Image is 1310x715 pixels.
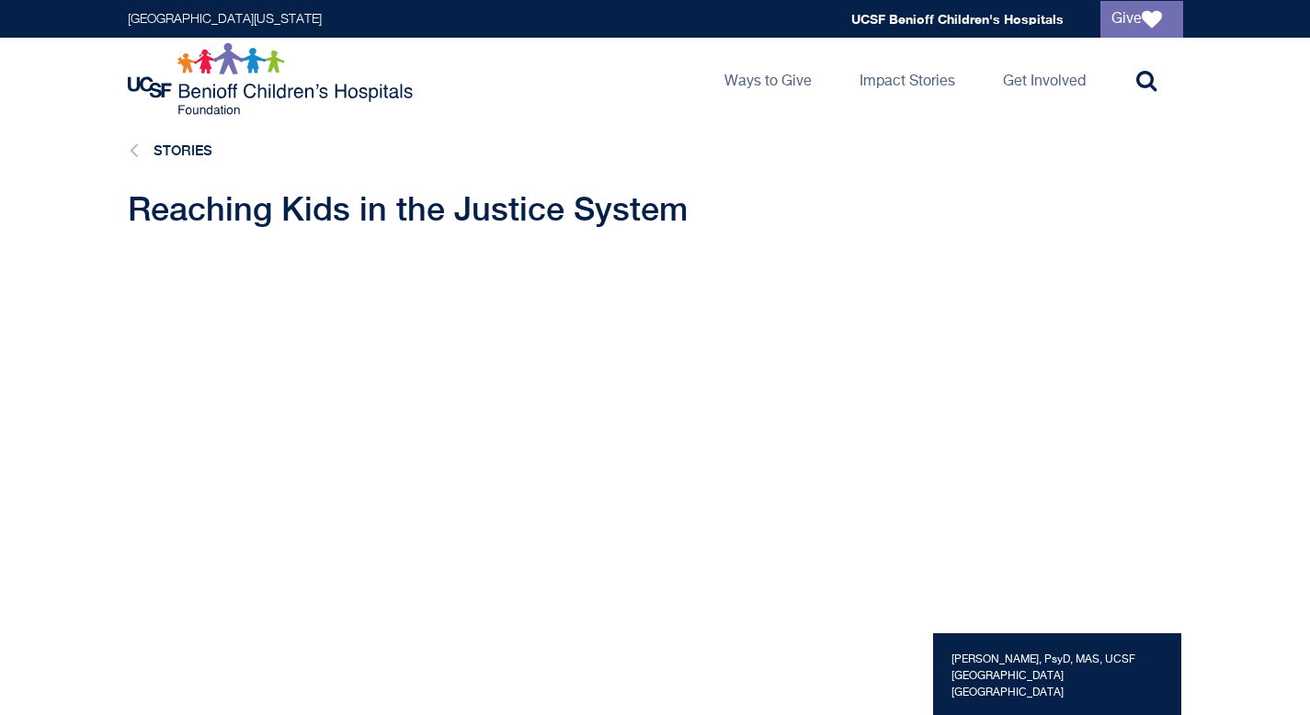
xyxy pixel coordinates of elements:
[845,38,970,120] a: Impact Stories
[128,13,322,26] a: [GEOGRAPHIC_DATA][US_STATE]
[128,189,688,228] span: Reaching Kids in the Justice System
[710,38,826,120] a: Ways to Give
[154,142,212,158] a: Stories
[851,11,1064,27] a: UCSF Benioff Children's Hospitals
[1100,1,1183,38] a: Give
[988,38,1100,120] a: Get Involved
[128,42,417,116] img: Logo for UCSF Benioff Children's Hospitals Foundation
